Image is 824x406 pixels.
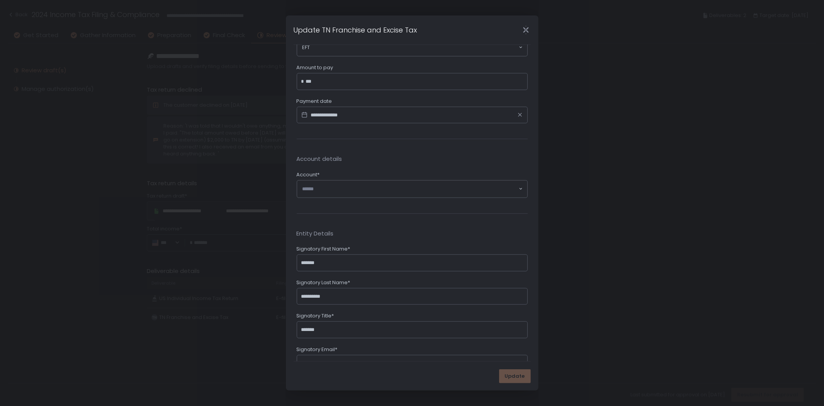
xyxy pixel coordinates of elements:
span: Entity Details [297,229,528,238]
div: Search for option [297,181,527,198]
span: Payment date [297,98,332,105]
input: Search for option [310,44,518,51]
span: Amount to pay [297,64,333,71]
span: EFT [302,44,310,51]
span: Signatory Title* [297,312,334,319]
div: Close [514,26,539,34]
span: Account details [297,155,528,164]
span: Signatory First Name* [297,246,350,252]
div: Search for option [297,39,527,56]
span: Account* [297,171,320,178]
span: Signatory Last Name* [297,279,350,286]
input: Datepicker input [297,107,528,124]
input: Search for option [302,185,518,193]
span: Signatory Email* [297,346,338,353]
h1: Update TN Franchise and Excise Tax [294,25,417,35]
